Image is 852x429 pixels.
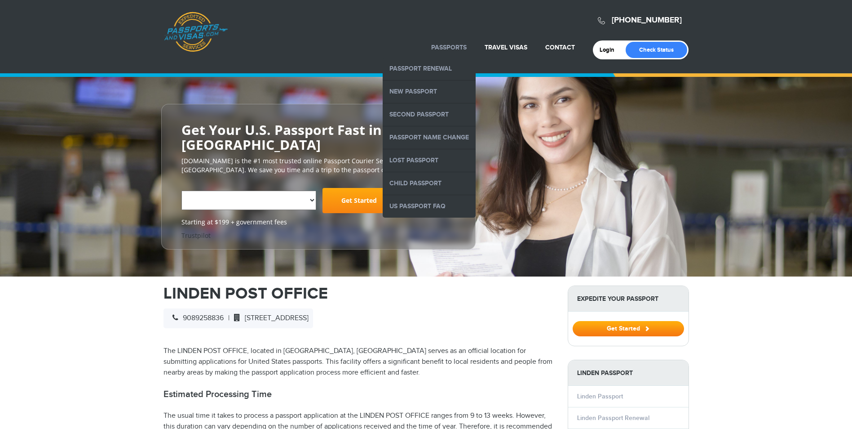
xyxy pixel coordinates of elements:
[163,286,554,302] h1: LINDEN POST OFFICE
[383,172,476,195] a: Child Passport
[626,42,687,58] a: Check Status
[573,325,684,332] a: Get Started
[577,393,623,400] a: Linden Passport
[577,414,649,422] a: Linden Passport Renewal
[181,218,455,227] span: Starting at $199 + government fees
[181,156,455,174] p: [DOMAIN_NAME] is the #1 most trusted online Passport Courier Service in [GEOGRAPHIC_DATA]. We sav...
[230,314,309,322] span: [STREET_ADDRESS]
[600,46,621,54] a: Login
[383,103,476,126] a: Second Passport
[545,44,575,51] a: Contact
[568,360,689,386] strong: Linden Passport
[383,149,476,172] a: Lost Passport
[383,195,476,218] a: US Passport FAQ
[163,346,554,378] p: The LINDEN POST OFFICE, located in [GEOGRAPHIC_DATA], [GEOGRAPHIC_DATA] serves as an official loc...
[163,389,554,400] h2: Estimated Processing Time
[485,44,527,51] a: Travel Visas
[322,188,396,213] a: Get Started
[168,314,224,322] span: 9089258836
[383,126,476,149] a: Passport Name Change
[568,286,689,312] strong: Expedite Your Passport
[573,321,684,336] button: Get Started
[383,80,476,103] a: New Passport
[163,308,313,328] div: |
[181,122,455,152] h2: Get Your U.S. Passport Fast in [GEOGRAPHIC_DATA]
[164,12,228,52] a: Passports & [DOMAIN_NAME]
[181,231,211,240] a: Trustpilot
[431,44,467,51] a: Passports
[612,15,682,25] a: [PHONE_NUMBER]
[383,58,476,80] a: Passport Renewal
